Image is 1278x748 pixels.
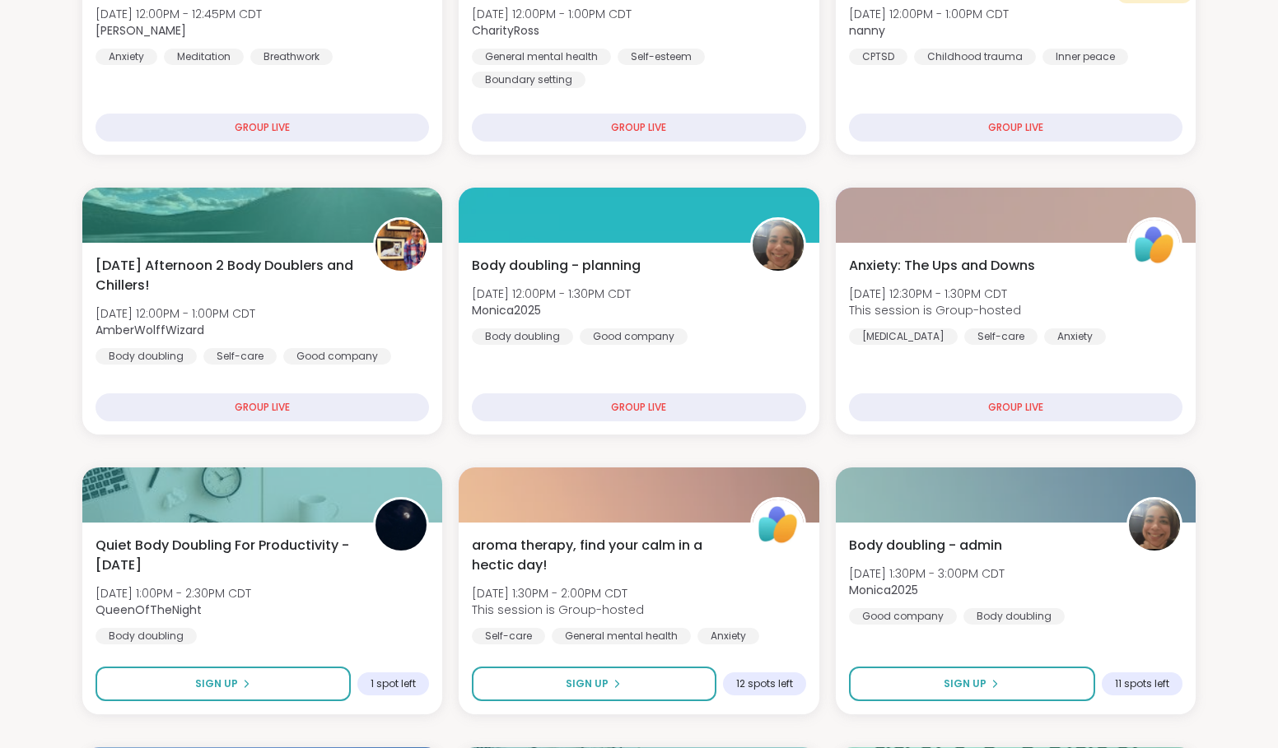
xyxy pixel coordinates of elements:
[849,49,907,65] div: CPTSD
[849,536,1002,555] span: Body doubling - admin
[753,499,804,551] img: ShareWell
[849,328,958,345] div: [MEDICAL_DATA]
[472,585,644,602] span: [DATE] 1:30PM - 2:00PM CDT
[849,393,1182,421] div: GROUP LIVE
[472,6,632,22] span: [DATE] 12:00PM - 1:00PM CDT
[849,22,885,39] b: nanny
[849,286,1021,302] span: [DATE] 12:30PM - 1:30PM CDT
[552,628,691,644] div: General mental health
[697,628,759,644] div: Anxiety
[849,582,918,598] b: Monica2025
[96,114,429,142] div: GROUP LIVE
[1044,328,1106,345] div: Anxiety
[96,322,204,338] b: AmberWolffWizard
[472,328,573,345] div: Body doubling
[96,305,255,322] span: [DATE] 12:00PM - 1:00PM CDT
[96,22,186,39] b: [PERSON_NAME]
[96,256,355,295] span: [DATE] Afternoon 2 Body Doublers and Chillers!
[472,286,631,302] span: [DATE] 12:00PM - 1:30PM CDT
[96,49,157,65] div: Anxiety
[472,49,611,65] div: General mental health
[472,667,716,701] button: Sign Up
[283,348,391,365] div: Good company
[164,49,244,65] div: Meditation
[472,302,541,318] b: Monica2025
[96,536,355,575] span: Quiet Body Doubling For Productivity - [DATE]
[849,114,1182,142] div: GROUP LIVE
[580,328,688,345] div: Good company
[96,6,262,22] span: [DATE] 12:00PM - 12:45PM CDT
[849,565,1005,582] span: [DATE] 1:30PM - 3:00PM CDT
[375,499,427,551] img: QueenOfTheNight
[914,49,1036,65] div: Childhood trauma
[472,256,641,276] span: Body doubling - planning
[849,667,1095,701] button: Sign Up
[849,608,957,625] div: Good company
[849,256,1035,276] span: Anxiety: The Ups and Downs
[566,676,609,691] span: Sign Up
[472,602,644,618] span: This session is Group-hosted
[849,6,1009,22] span: [DATE] 12:00PM - 1:00PM CDT
[963,608,1065,625] div: Body doubling
[472,22,539,39] b: CharityRoss
[1129,499,1180,551] img: Monica2025
[472,72,585,88] div: Boundary setting
[96,585,251,602] span: [DATE] 1:00PM - 2:30PM CDT
[96,667,351,701] button: Sign Up
[472,536,731,575] span: aroma therapy, find your calm in a hectic day!
[96,628,197,644] div: Body doubling
[753,220,804,271] img: Monica2025
[618,49,705,65] div: Self-esteem
[472,393,805,421] div: GROUP LIVE
[964,328,1038,345] div: Self-care
[96,393,429,421] div: GROUP LIVE
[203,348,277,365] div: Self-care
[371,677,416,690] span: 1 spot left
[96,348,197,365] div: Body doubling
[1042,49,1128,65] div: Inner peace
[96,602,202,618] b: QueenOfTheNight
[944,676,986,691] span: Sign Up
[195,676,238,691] span: Sign Up
[375,220,427,271] img: AmberWolffWizard
[250,49,333,65] div: Breathwork
[472,114,805,142] div: GROUP LIVE
[1115,677,1169,690] span: 11 spots left
[849,302,1021,318] span: This session is Group-hosted
[472,628,545,644] div: Self-care
[1129,220,1180,271] img: ShareWell
[736,677,793,690] span: 12 spots left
